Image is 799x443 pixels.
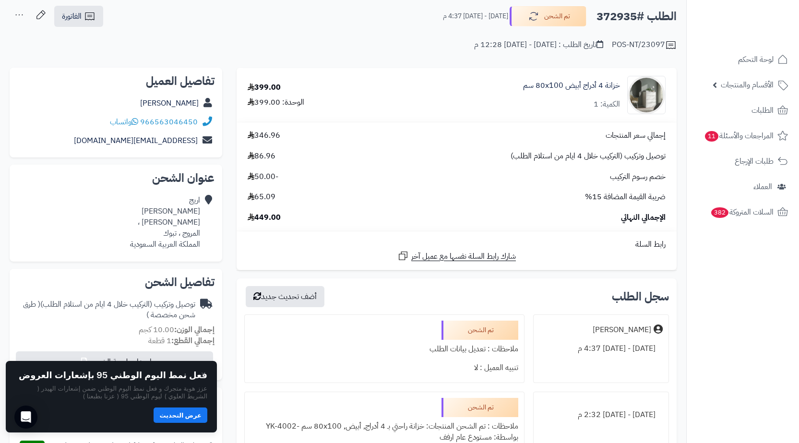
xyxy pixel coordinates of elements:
[692,99,793,122] a: الطلبات
[248,97,304,108] div: الوحدة: 399.00
[110,116,138,128] a: واتساب
[248,171,278,182] span: -50.00
[735,155,774,168] span: طلبات الإرجاع
[711,207,728,218] span: 382
[692,175,793,198] a: العملاء
[250,359,518,377] div: تنبيه العميل : لا
[411,251,516,262] span: شارك رابط السلة نفسها مع عميل آخر
[130,195,200,250] div: اريج [PERSON_NAME] [PERSON_NAME] ، المروج ، تبوك المملكة العربية السعودية
[54,6,103,27] a: الفاتورة
[705,131,718,142] span: 11
[248,212,281,223] span: 449.00
[628,76,665,114] img: 1747726046-1707226648187-1702539813673-122025464545-1000x1000-90x90.jpg
[246,286,324,307] button: أضف تحديث جديد
[248,192,275,203] span: 65.09
[692,150,793,173] a: طلبات الإرجاع
[248,130,280,141] span: 346.96
[594,99,620,110] div: الكمية: 1
[510,6,586,26] button: تم الشحن
[511,151,666,162] span: توصيل وتركيب (التركيب خلال 4 ايام من استلام الطلب)
[612,39,677,51] div: POS-NT/23097
[443,12,508,21] small: [DATE] - [DATE] 4:37 م
[248,151,275,162] span: 86.96
[240,239,673,250] div: رابط السلة
[74,135,198,146] a: [EMAIL_ADDRESS][DOMAIN_NAME]
[14,406,37,429] div: Open Intercom Messenger
[621,212,666,223] span: الإجمالي النهائي
[523,80,620,91] a: خزانة 4 أدراج أبيض ‎80x100 سم‏
[140,116,198,128] a: 966563046450
[585,192,666,203] span: ضريبة القيمة المضافة 15%
[612,291,669,302] h3: سجل الطلب
[17,276,215,288] h2: تفاصيل الشحن
[19,371,207,380] h2: فعل نمط اليوم الوطني 95 بإشعارات العروض
[139,324,215,335] small: 10.00 كجم
[692,201,793,224] a: السلات المتروكة382
[250,340,518,359] div: ملاحظات : تعديل بيانات الطلب
[738,53,774,66] span: لوحة التحكم
[17,75,215,87] h2: تفاصيل العميل
[16,351,213,372] button: إصدار بوليصة الشحن
[721,78,774,92] span: الأقسام والمنتجات
[710,205,774,219] span: السلات المتروكة
[148,335,215,347] small: 1 قطعة
[593,324,651,335] div: [PERSON_NAME]
[596,7,677,26] h2: الطلب #372935
[17,172,215,184] h2: عنوان الشحن
[441,398,518,417] div: تم الشحن
[610,171,666,182] span: خصم رسوم التركيب
[692,124,793,147] a: المراجعات والأسئلة11
[17,299,195,321] div: توصيل وتركيب (التركيب خلال 4 ايام من استلام الطلب)
[692,48,793,71] a: لوحة التحكم
[23,299,195,321] span: ( طرق شحن مخصصة )
[174,324,215,335] strong: إجمالي الوزن:
[751,104,774,117] span: الطلبات
[171,335,215,347] strong: إجمالي القطع:
[15,384,207,400] p: عزز هوية متجرك و فعل نمط اليوم الوطني ضمن إشعارات الهيدر ( الشريط العلوي ) ليوم الوطني 95 ( عزنا ...
[248,82,281,93] div: 399.00
[140,97,199,109] a: [PERSON_NAME]
[539,406,663,424] div: [DATE] - [DATE] 2:32 م
[704,129,774,143] span: المراجعات والأسئلة
[441,321,518,340] div: تم الشحن
[397,250,516,262] a: شارك رابط السلة نفسها مع عميل آخر
[753,180,772,193] span: العملاء
[539,339,663,358] div: [DATE] - [DATE] 4:37 م
[606,130,666,141] span: إجمالي سعر المنتجات
[62,11,82,22] span: الفاتورة
[474,39,603,50] div: تاريخ الطلب : [DATE] - [DATE] 12:28 م
[154,407,207,423] button: عرض التحديث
